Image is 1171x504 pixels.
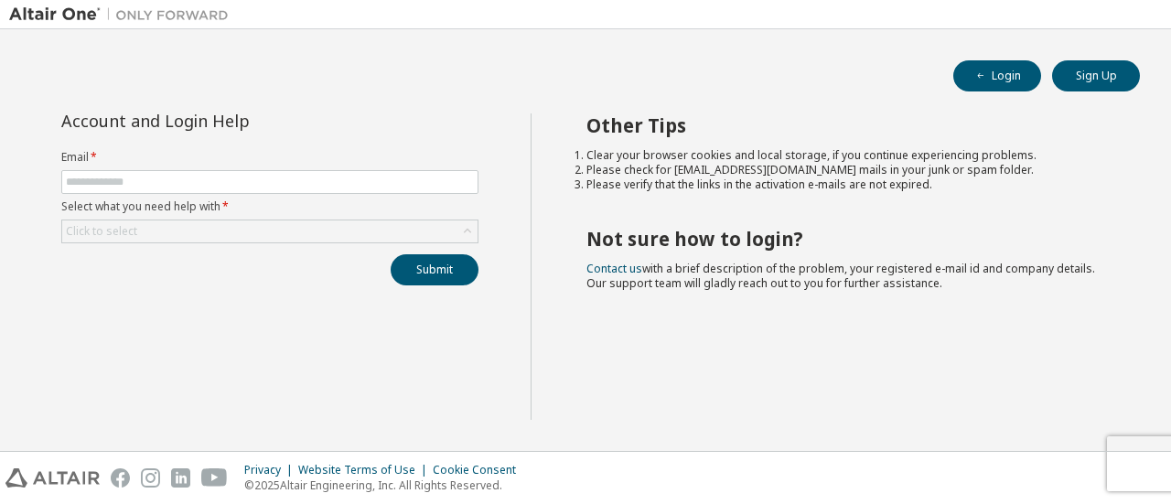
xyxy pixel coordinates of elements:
[9,5,238,24] img: Altair One
[244,463,298,477] div: Privacy
[61,199,478,214] label: Select what you need help with
[66,224,137,239] div: Click to select
[586,261,1095,291] span: with a brief description of the problem, your registered e-mail id and company details. Our suppo...
[586,227,1108,251] h2: Not sure how to login?
[171,468,190,488] img: linkedin.svg
[433,463,527,477] div: Cookie Consent
[953,60,1041,91] button: Login
[141,468,160,488] img: instagram.svg
[586,148,1108,163] li: Clear your browser cookies and local storage, if you continue experiencing problems.
[111,468,130,488] img: facebook.svg
[61,150,478,165] label: Email
[201,468,228,488] img: youtube.svg
[391,254,478,285] button: Submit
[586,163,1108,177] li: Please check for [EMAIL_ADDRESS][DOMAIN_NAME] mails in your junk or spam folder.
[62,220,478,242] div: Click to select
[1052,60,1140,91] button: Sign Up
[586,177,1108,192] li: Please verify that the links in the activation e-mails are not expired.
[5,468,100,488] img: altair_logo.svg
[586,261,642,276] a: Contact us
[244,477,527,493] p: © 2025 Altair Engineering, Inc. All Rights Reserved.
[61,113,395,128] div: Account and Login Help
[298,463,433,477] div: Website Terms of Use
[586,113,1108,137] h2: Other Tips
